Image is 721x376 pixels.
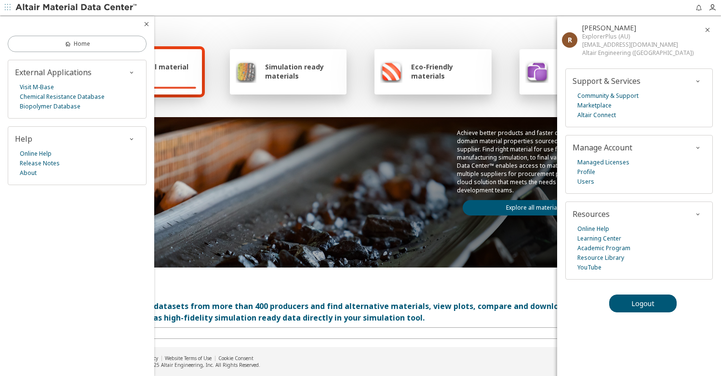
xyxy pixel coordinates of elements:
[573,209,610,219] span: Resources
[573,76,641,86] span: Support & Services
[20,102,80,111] a: Biopolymer Database
[582,40,694,49] div: [EMAIL_ADDRESS][DOMAIN_NAME]
[577,91,639,101] a: Community & Support
[20,168,37,178] a: About
[577,167,595,177] a: Profile
[121,62,196,81] span: Explore all material classes
[577,158,629,167] a: Managed Licenses
[218,355,254,362] a: Cookie Consent
[577,263,601,272] a: YouTube
[463,200,625,215] a: Explore all material classes
[577,110,616,120] a: Altair Connect
[577,224,609,234] a: Online Help
[577,234,621,243] a: Learning Center
[236,60,256,83] img: Simulation ready materials
[143,362,260,368] div: © 2025 Altair Engineering, Inc. All Rights Reserved.
[265,62,341,81] span: Simulation ready materials
[457,129,630,194] p: Achieve better products and faster development with multi-domain material properties sourced dire...
[609,295,677,312] button: Logout
[577,253,624,263] a: Resource Library
[582,23,636,32] span: Rutvij Kharche
[631,299,654,308] span: Logout
[525,60,548,83] img: Stick-Slip database
[568,35,572,44] span: R
[8,36,147,52] a: Home
[582,49,694,57] div: Altair Engineering ([GEOGRAPHIC_DATA])
[74,40,90,48] span: Home
[20,82,54,92] a: Visit M-Base
[577,177,594,187] a: Users
[577,101,612,110] a: Marketplace
[582,32,694,40] div: ExplorerPlus (AU)
[573,142,632,153] span: Manage Account
[15,3,138,13] img: Altair Material Data Center
[411,62,485,81] span: Eco-Friendly materials
[380,60,402,83] img: Eco-Friendly materials
[577,243,630,253] a: Academic Program
[81,300,640,323] div: Access over 90,000 datasets from more than 400 producers and find alternative materials, view plo...
[165,355,212,362] a: Website Terms of Use
[15,134,32,144] span: Help
[15,67,92,78] span: External Applications
[20,149,52,159] a: Online Help
[20,92,105,102] a: Chemical Resistance Database
[20,159,60,168] a: Release Notes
